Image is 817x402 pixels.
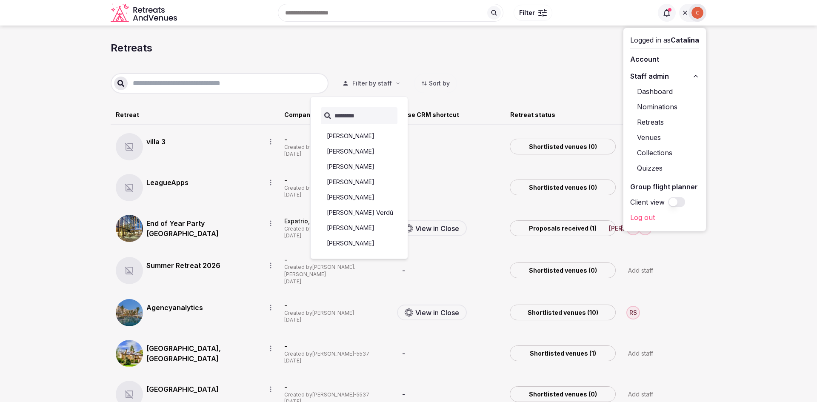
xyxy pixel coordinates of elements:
a: Log out [630,211,699,224]
a: Nominations [630,100,699,114]
span: Catalina [671,36,699,44]
span: Filter by staff [352,79,392,88]
button: [PERSON_NAME] [319,129,399,143]
div: - [284,383,390,391]
a: Quizzes [630,161,699,175]
a: Shortlisted venues (0) [510,262,616,279]
img: Top retreat image for Iceland, Norway [116,340,143,367]
div: Add staff [628,389,653,399]
a: Shortlisted venues (0) [510,139,616,155]
img: Catalina [691,7,703,19]
button: [PERSON_NAME] Verdú [319,206,399,220]
button: [PERSON_NAME] [319,160,399,174]
div: Retreat status [510,111,616,119]
div: - [397,182,503,193]
div: Created by [PERSON_NAME].[PERSON_NAME] [284,264,390,278]
div: Created by [PERSON_NAME] [284,225,390,233]
div: Created by waodekarina08 [284,144,390,151]
a: LeagueApps [146,177,259,188]
button: [PERSON_NAME] [319,191,399,204]
a: Dashboard [630,85,699,98]
img: Top retreat image for End of Year Party Berlin [116,215,143,242]
a: Summer Retreat 2026 [146,260,259,271]
h1: Retreats [111,41,152,60]
div: Expatrio, Fintiba, Coracle [284,217,390,225]
div: - [397,265,503,276]
a: End of Year Party [GEOGRAPHIC_DATA] [146,218,259,239]
button: [PERSON_NAME] [319,221,399,235]
button: Filter by staff [335,74,407,93]
button: Staff admin [630,69,699,83]
div: Created by [PERSON_NAME]-5537 [284,351,390,358]
div: - [397,348,503,359]
div: RS [627,307,639,319]
a: Retreats [630,115,699,129]
a: Venues [630,131,699,144]
button: Filter [514,5,552,21]
div: Created by [PERSON_NAME]-5537 [284,391,390,399]
a: [GEOGRAPHIC_DATA], [GEOGRAPHIC_DATA] [146,343,259,364]
div: Add staff [628,265,653,276]
a: Account [630,52,699,66]
a: Agencyanalytics [146,302,259,313]
span: Filter [519,9,535,17]
div: Add staff [628,348,653,359]
div: [DATE] [284,151,390,158]
div: - [284,342,390,351]
div: Created by [PERSON_NAME] [284,185,390,192]
div: - [284,301,390,310]
a: Proposals received (1) [510,220,616,237]
a: Group flight planner [630,180,699,194]
span: Staff admin [630,71,669,81]
a: Shortlisted venues (1) [510,345,616,362]
img: Top retreat image for Agencyanalytics [116,299,143,326]
div: [DATE] [284,232,390,239]
div: [DATE] [284,357,390,365]
div: - [284,135,390,144]
div: [DATE] [284,278,390,285]
a: Shortlisted venues (0) [510,180,616,196]
a: View in Close [397,220,467,236]
div: Company [284,111,390,119]
button: [PERSON_NAME] [319,175,399,189]
a: Visit the homepage [111,3,179,23]
div: Logged in as [630,35,699,45]
button: [PERSON_NAME] [319,145,399,158]
a: View in Close [397,305,467,320]
div: [DATE] [284,191,390,199]
a: Collections [630,146,699,160]
button: Sort by [414,74,457,93]
div: - [397,142,503,152]
button: [PERSON_NAME] [319,237,399,250]
a: Shortlisted venues (10) [510,305,616,321]
div: - [284,176,390,185]
div: [DATE] [284,316,390,324]
div: Created by [PERSON_NAME] [284,310,390,317]
div: - [284,256,390,264]
a: villa 3 [146,137,259,147]
div: Close CRM shortcut [397,111,503,119]
a: [GEOGRAPHIC_DATA] [146,384,259,394]
label: Client view [630,197,665,207]
svg: Retreats and Venues company logo [111,3,179,23]
div: - [397,389,503,399]
div: Retreat [116,111,277,119]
